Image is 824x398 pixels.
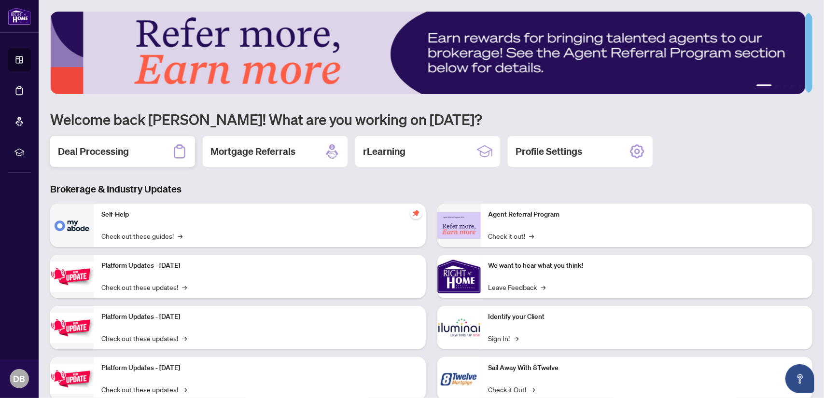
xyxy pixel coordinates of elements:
p: We want to hear what you think! [489,261,805,271]
p: Identify your Client [489,312,805,322]
img: We want to hear what you think! [437,255,481,298]
button: Open asap [785,364,814,393]
a: Check out these updates!→ [101,384,187,395]
img: Platform Updates - July 8, 2025 [50,313,94,343]
button: 2 [776,84,780,88]
button: 3 [783,84,787,88]
img: logo [8,7,31,25]
button: 4 [791,84,795,88]
img: Agent Referral Program [437,212,481,239]
p: Platform Updates - [DATE] [101,261,418,271]
p: Self-Help [101,209,418,220]
span: → [182,282,187,292]
h2: Deal Processing [58,145,129,158]
span: DB [14,372,26,385]
h2: Profile Settings [516,145,582,158]
a: Check it Out!→ [489,384,535,395]
p: Sail Away With 8Twelve [489,363,805,373]
span: → [182,384,187,395]
a: Sign In!→ [489,333,519,343]
a: Leave Feedback→ [489,282,546,292]
img: Self-Help [50,204,94,247]
a: Check out these updates!→ [101,333,187,343]
h1: Welcome back [PERSON_NAME]! What are you working on [DATE]? [50,110,812,128]
img: Identify your Client [437,306,481,349]
img: Platform Updates - June 23, 2025 [50,364,94,394]
a: Check out these guides!→ [101,231,182,241]
span: → [530,231,534,241]
span: → [531,384,535,395]
p: Platform Updates - [DATE] [101,363,418,373]
span: → [178,231,182,241]
span: → [182,333,187,343]
a: Check it out!→ [489,231,534,241]
span: → [541,282,546,292]
img: Slide 0 [50,12,805,94]
p: Platform Updates - [DATE] [101,312,418,322]
h2: rLearning [363,145,405,158]
h3: Brokerage & Industry Updates [50,182,812,196]
button: 1 [756,84,772,88]
span: → [514,333,519,343]
span: pushpin [410,207,422,219]
button: 5 [799,84,803,88]
p: Agent Referral Program [489,209,805,220]
img: Platform Updates - July 21, 2025 [50,261,94,292]
a: Check out these updates!→ [101,282,187,292]
h2: Mortgage Referrals [210,145,295,158]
